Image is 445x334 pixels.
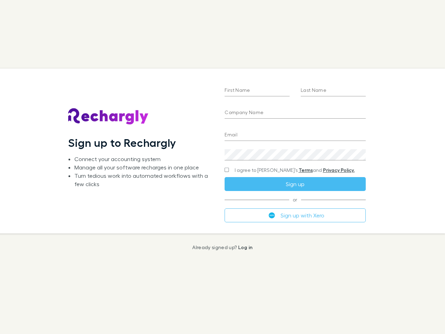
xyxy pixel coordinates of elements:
[225,199,365,200] span: or
[225,177,365,191] button: Sign up
[192,245,252,250] p: Already signed up?
[225,208,365,222] button: Sign up with Xero
[235,167,355,174] span: I agree to [PERSON_NAME]’s and
[238,244,253,250] a: Log in
[269,212,275,218] img: Xero's logo
[299,167,313,173] a: Terms
[74,155,213,163] li: Connect your accounting system
[68,136,176,149] h1: Sign up to Rechargly
[323,167,355,173] a: Privacy Policy.
[74,163,213,172] li: Manage all your software recharges in one place
[68,108,149,125] img: Rechargly's Logo
[74,172,213,188] li: Turn tedious work into automated workflows with a few clicks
